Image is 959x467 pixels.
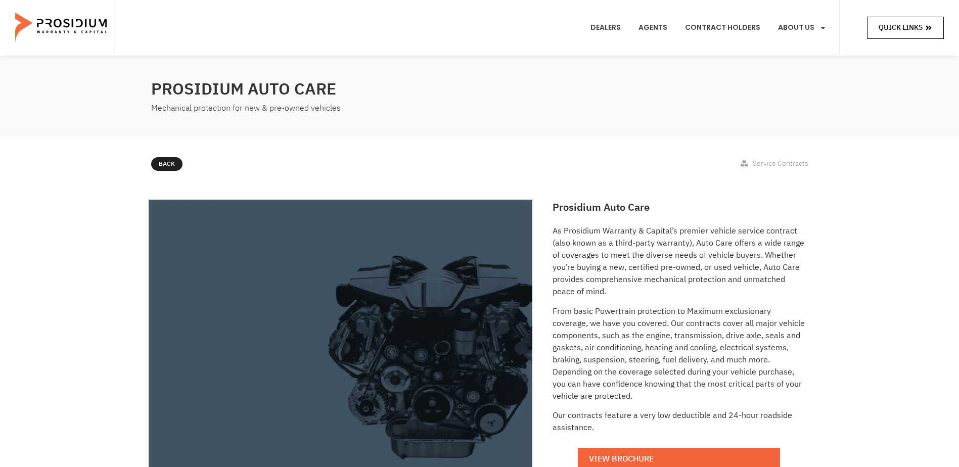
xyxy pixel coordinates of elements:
[159,159,175,170] span: Back
[553,225,805,298] p: As Prosidium Warranty & Capital’s premier vehicle service contract (also known as a third-party w...
[879,21,923,34] span: Quick Links
[753,158,808,169] span: Service Contracts
[583,9,628,46] a: Dealers
[770,9,834,46] a: About Us
[553,200,805,215] h2: Prosidium Auto Care
[631,9,675,46] a: Agents
[553,305,805,402] p: From basic Powertrain protection to Maximum exclusionary coverage, we have you covered. Our contr...
[677,9,768,46] a: Contract Holders
[583,9,834,46] nav: Menu
[867,17,944,38] a: Quick Links
[151,157,182,171] a: Back
[151,77,475,101] h2: Prosidium Auto Care
[151,101,475,116] div: Mechanical protection for new & pre-owned vehicles
[553,409,805,434] p: Our contracts feature a very low deductible and 24-hour roadside assistance.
